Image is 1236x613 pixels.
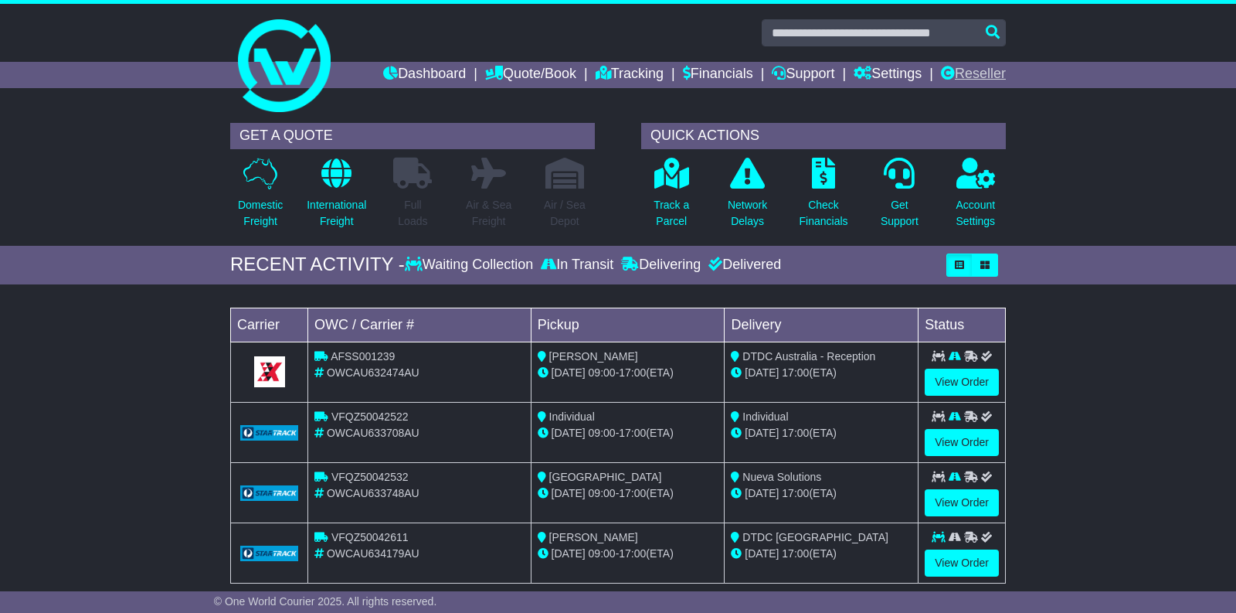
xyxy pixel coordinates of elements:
a: Track aParcel [653,157,690,238]
div: RECENT ACTIVITY - [230,254,405,276]
span: [PERSON_NAME] [549,350,638,363]
a: View Order [925,369,999,396]
span: 17:00 [619,547,646,560]
div: (ETA) [731,365,912,381]
img: GetCarrierServiceLogo [254,356,285,387]
a: Quote/Book [485,62,576,88]
span: [DATE] [552,427,586,439]
td: Delivery [725,308,919,342]
td: Status [919,308,1006,342]
span: Nueva Solutions [742,471,821,483]
a: Tracking [596,62,664,88]
span: Individual [742,410,788,423]
div: Delivered [705,257,781,274]
span: 17:00 [782,366,809,379]
span: [PERSON_NAME] [549,531,638,543]
span: DTDC Australia - Reception [742,350,875,363]
div: In Transit [537,257,617,274]
span: VFQZ50042532 [331,471,409,483]
p: Get Support [881,197,919,230]
a: NetworkDelays [727,157,768,238]
div: (ETA) [731,485,912,502]
p: Network Delays [728,197,767,230]
div: - (ETA) [538,485,718,502]
span: DTDC [GEOGRAPHIC_DATA] [742,531,888,543]
span: OWCAU634179AU [327,547,419,560]
div: GET A QUOTE [230,123,595,149]
span: Individual [549,410,595,423]
span: 09:00 [589,366,616,379]
a: DomesticFreight [237,157,284,238]
p: Air & Sea Freight [466,197,511,230]
p: Domestic Freight [238,197,283,230]
a: CheckFinancials [799,157,849,238]
p: International Freight [307,197,366,230]
a: InternationalFreight [306,157,367,238]
img: GetCarrierServiceLogo [240,425,298,441]
div: - (ETA) [538,546,718,562]
td: Carrier [231,308,308,342]
p: Air / Sea Depot [544,197,586,230]
span: [DATE] [552,487,586,499]
a: View Order [925,550,999,577]
span: 09:00 [589,547,616,560]
span: OWCAU633708AU [327,427,419,439]
span: 17:00 [619,427,646,439]
div: - (ETA) [538,425,718,441]
span: [DATE] [552,547,586,560]
a: AccountSettings [956,157,997,238]
span: 09:00 [589,487,616,499]
span: 17:00 [782,487,809,499]
a: Support [772,62,834,88]
a: Dashboard [383,62,466,88]
span: © One World Courier 2025. All rights reserved. [214,595,437,608]
span: [DATE] [745,366,779,379]
p: Check Financials [800,197,848,230]
div: (ETA) [731,425,912,441]
span: VFQZ50042522 [331,410,409,423]
span: [DATE] [745,547,779,560]
img: GetCarrierServiceLogo [240,546,298,561]
p: Account Settings [956,197,996,230]
a: GetSupport [880,157,919,238]
span: OWCAU632474AU [327,366,419,379]
span: 17:00 [619,366,646,379]
span: [GEOGRAPHIC_DATA] [549,471,662,483]
span: 09:00 [589,427,616,439]
span: [DATE] [745,427,779,439]
img: GetCarrierServiceLogo [240,485,298,501]
div: Delivering [617,257,705,274]
span: AFSS001239 [331,350,395,363]
a: View Order [925,489,999,516]
span: VFQZ50042611 [331,531,409,543]
a: View Order [925,429,999,456]
span: [DATE] [552,366,586,379]
p: Full Loads [393,197,432,230]
a: Financials [683,62,753,88]
p: Track a Parcel [654,197,689,230]
span: 17:00 [782,547,809,560]
span: OWCAU633748AU [327,487,419,499]
div: (ETA) [731,546,912,562]
a: Reseller [941,62,1006,88]
span: [DATE] [745,487,779,499]
span: 17:00 [619,487,646,499]
div: - (ETA) [538,365,718,381]
td: Pickup [531,308,725,342]
a: Settings [854,62,922,88]
span: 17:00 [782,427,809,439]
div: QUICK ACTIONS [641,123,1006,149]
td: OWC / Carrier # [308,308,531,342]
div: Waiting Collection [405,257,537,274]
